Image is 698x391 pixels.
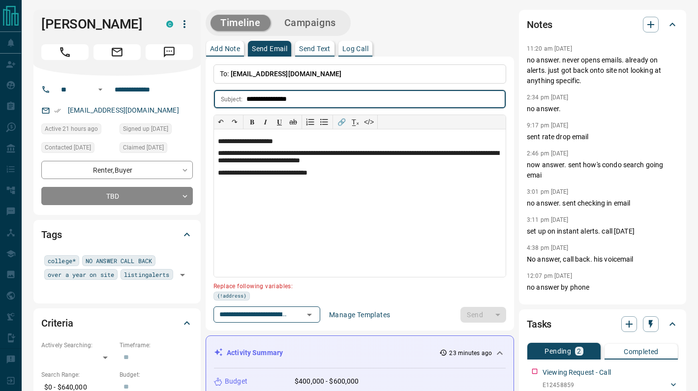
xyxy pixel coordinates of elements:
[277,118,282,126] span: 𝐔
[527,160,678,180] p: now answer. sent how's condo search going emai
[214,344,506,362] div: Activity Summary23 minutes ago
[120,370,193,379] p: Budget:
[303,115,317,129] button: Numbered list
[624,348,659,355] p: Completed
[41,223,193,246] div: Tags
[45,124,98,134] span: Active 21 hours ago
[166,21,173,28] div: condos.ca
[213,279,499,292] p: Replace following variables:
[527,45,572,52] p: 11:20 am [DATE]
[48,270,114,279] span: over a year on site
[45,143,91,152] span: Contacted [DATE]
[273,115,286,129] button: 𝐔
[124,270,169,279] span: listingalerts
[334,115,348,129] button: 🔗
[217,292,246,300] span: {!address}
[123,124,168,134] span: Signed up [DATE]
[348,115,362,129] button: T̲ₓ
[527,55,678,86] p: no answer. never opens emails. already on alerts. just got back onto site not looking at anything...
[527,150,569,157] p: 2:46 pm [DATE]
[449,349,492,358] p: 23 minutes ago
[41,161,193,179] div: Renter , Buyer
[295,376,359,387] p: $400,000 - $600,000
[41,123,115,137] div: Mon Oct 13 2025
[176,268,189,282] button: Open
[231,70,342,78] span: [EMAIL_ADDRESS][DOMAIN_NAME]
[289,118,297,126] s: ab
[286,115,300,129] button: ab
[120,341,193,350] p: Timeframe:
[362,115,376,129] button: </>
[527,254,678,265] p: No answer, call back. his voicemail
[259,115,273,129] button: 𝑰
[342,45,368,52] p: Log Call
[41,16,152,32] h1: [PERSON_NAME]
[527,13,678,36] div: Notes
[527,188,569,195] p: 3:01 pm [DATE]
[527,282,678,293] p: no answer by phone
[527,244,569,251] p: 4:38 pm [DATE]
[123,143,164,152] span: Claimed [DATE]
[213,64,506,84] p: To:
[303,308,316,322] button: Open
[41,341,115,350] p: Actively Searching:
[68,106,179,114] a: [EMAIL_ADDRESS][DOMAIN_NAME]
[41,311,193,335] div: Criteria
[527,226,678,237] p: set up on instant alerts. call [DATE]
[54,107,61,114] svg: Email Verified
[227,348,283,358] p: Activity Summary
[527,316,551,332] h2: Tasks
[41,227,61,242] h2: Tags
[527,122,569,129] p: 9:17 pm [DATE]
[274,15,346,31] button: Campaigns
[460,307,506,323] div: split button
[93,44,141,60] span: Email
[299,45,331,52] p: Send Text
[543,367,611,378] p: Viewing Request - Call
[323,307,396,323] button: Manage Templates
[527,104,678,114] p: no answer.
[146,44,193,60] span: Message
[245,115,259,129] button: 𝐁
[527,132,678,142] p: sent rate drop email
[211,15,271,31] button: Timeline
[252,45,287,52] p: Send Email
[41,315,73,331] h2: Criteria
[214,115,228,129] button: ↶
[86,256,152,266] span: NO ANSWER CALL BACK
[221,95,243,104] p: Subject:
[48,256,76,266] span: college*
[225,376,247,387] p: Budget
[120,123,193,137] div: Sat Jan 09 2021
[527,216,569,223] p: 3:11 pm [DATE]
[543,381,631,390] p: E12458859
[577,348,581,355] p: 2
[41,370,115,379] p: Search Range:
[527,17,552,32] h2: Notes
[41,44,89,60] span: Call
[94,84,106,95] button: Open
[527,94,569,101] p: 2:34 pm [DATE]
[527,198,678,209] p: no answer. sent checking in email
[41,187,193,205] div: TBD
[120,142,193,156] div: Tue Feb 18 2025
[317,115,331,129] button: Bullet list
[545,348,571,355] p: Pending
[41,142,115,156] div: Mon Oct 06 2025
[527,312,678,336] div: Tasks
[527,272,572,279] p: 12:07 pm [DATE]
[210,45,240,52] p: Add Note
[228,115,242,129] button: ↷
